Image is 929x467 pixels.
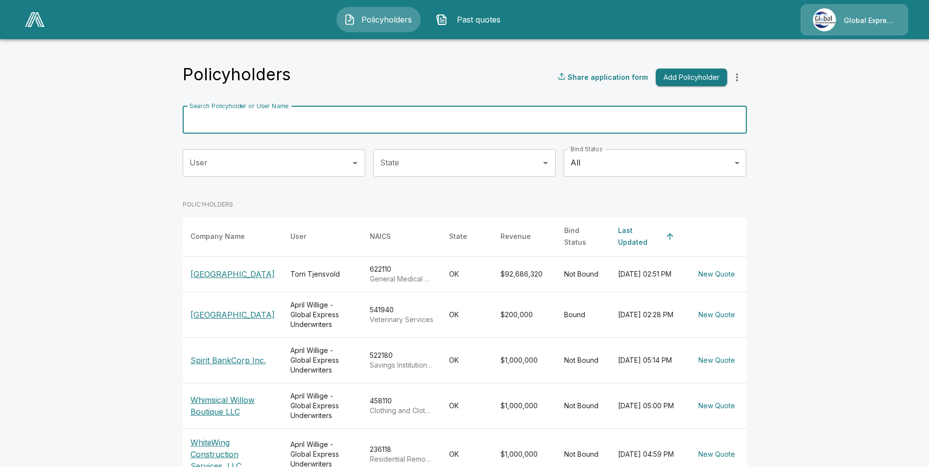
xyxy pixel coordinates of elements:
[370,305,433,325] div: 541940
[25,12,45,27] img: AA Logo
[568,72,648,82] p: Share application form
[190,102,288,110] label: Search Policyholder or User Name
[493,337,556,383] td: $1,000,000
[191,354,275,366] p: Spirit BankCorp Inc.
[556,292,610,337] td: Bound
[370,350,433,370] div: 522180
[183,200,747,209] p: POLICYHOLDERS
[556,256,610,292] td: Not Bound
[610,256,687,292] td: [DATE] 02:51 PM
[370,264,433,284] div: 622110
[290,231,306,242] div: User
[370,454,433,464] p: Residential Remodelers
[694,265,739,283] button: New Quote
[290,346,354,375] div: April Willige - Global Express Underwriters
[449,231,467,242] div: State
[452,14,505,25] span: Past quotes
[191,231,245,242] div: Company Name
[441,292,493,337] td: OK
[493,383,556,429] td: $1,000,000
[183,64,291,85] h4: Policyholders
[191,268,275,280] p: [GEOGRAPHIC_DATA]
[727,68,747,87] button: more
[539,156,552,170] button: Open
[370,274,433,284] p: General Medical and Surgical Hospitals
[336,7,421,32] button: Policyholders IconPolicyholders
[694,306,739,324] button: New Quote
[429,7,513,32] button: Past quotes IconPast quotes
[571,145,602,153] label: Bind Status
[191,394,275,418] p: Whimsical Willow Boutique LLC
[290,300,354,329] div: April Willige - Global Express Underwriters
[290,269,354,279] div: Torri Tjensvold
[191,309,275,321] p: [GEOGRAPHIC_DATA]
[556,337,610,383] td: Not Bound
[694,351,739,370] button: New Quote
[348,156,362,170] button: Open
[694,445,739,464] button: New Quote
[370,406,433,416] p: Clothing and Clothing Accessories Retailers
[656,69,727,87] button: Add Policyholder
[370,444,433,464] div: 236118
[556,217,610,257] th: Bind Status
[290,391,354,420] div: April Willige - Global Express Underwriters
[370,360,433,370] p: Savings Institutions and Other Depository Credit Intermediation
[694,397,739,415] button: New Quote
[441,383,493,429] td: OK
[564,149,746,177] div: All
[359,14,413,25] span: Policyholders
[441,337,493,383] td: OK
[610,337,687,383] td: [DATE] 05:14 PM
[610,383,687,429] td: [DATE] 05:00 PM
[436,14,448,25] img: Past quotes Icon
[610,292,687,337] td: [DATE] 02:28 PM
[441,256,493,292] td: OK
[493,292,556,337] td: $200,000
[556,383,610,429] td: Not Bound
[500,231,531,242] div: Revenue
[618,225,661,248] div: Last Updated
[652,69,727,87] a: Add Policyholder
[370,315,433,325] p: Veterinary Services
[370,396,433,416] div: 458110
[493,256,556,292] td: $92,686,320
[344,14,356,25] img: Policyholders Icon
[370,231,391,242] div: NAICS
